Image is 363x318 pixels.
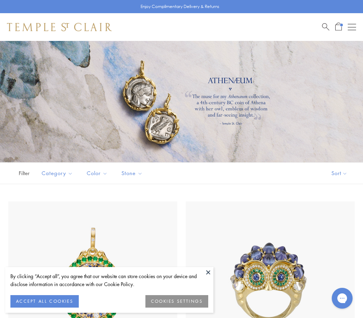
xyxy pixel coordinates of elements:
[145,295,208,308] button: COOKIES SETTINGS
[10,295,79,308] button: ACCEPT ALL COOKIES
[328,285,356,311] iframe: Gorgias live chat messenger
[335,23,342,31] a: Open Shopping Bag
[116,165,148,181] button: Stone
[38,169,78,178] span: Category
[10,272,208,288] div: By clicking “Accept all”, you agree that our website can store cookies on your device and disclos...
[348,23,356,31] button: Open navigation
[82,165,113,181] button: Color
[118,169,148,178] span: Stone
[83,169,113,178] span: Color
[322,23,329,31] a: Search
[141,3,219,10] p: Enjoy Complimentary Delivery & Returns
[7,23,112,31] img: Temple St. Clair
[316,163,363,184] button: Show sort by
[36,165,78,181] button: Category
